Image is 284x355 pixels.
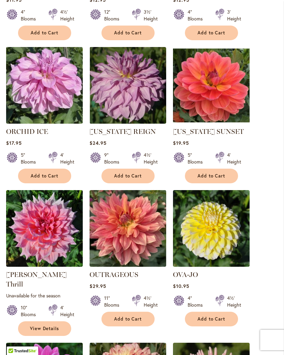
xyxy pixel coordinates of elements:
span: $19.95 [173,140,189,146]
p: Unavailable for the season [6,292,83,299]
button: Add to Cart [185,26,238,40]
div: 9" Blooms [104,152,124,165]
span: $10.95 [173,283,189,289]
button: Add to Cart [18,26,71,40]
span: Add to Cart [114,173,142,179]
span: Add to Cart [198,173,225,179]
iframe: Launch Accessibility Center [5,331,24,350]
button: Add to Cart [185,169,238,183]
div: 11" Blooms [104,295,124,308]
span: Add to Cart [31,30,59,36]
div: 3½' Height [144,9,158,22]
div: 4" Blooms [188,9,207,22]
a: OREGON REIGN [90,119,166,125]
a: OREGON SUNSET [173,119,250,125]
div: 4½' Height [60,9,74,22]
a: [US_STATE] REIGN [90,127,156,136]
div: 4' Height [227,152,241,165]
a: OVA-JO [173,262,250,268]
span: Add to Cart [114,30,142,36]
a: OVA-JO [173,271,198,279]
div: 4½' Height [227,295,241,308]
a: ORCHID ICE [6,127,48,136]
div: 4½' Height [144,152,158,165]
span: View Details [30,326,59,331]
img: Otto's Thrill [6,190,83,267]
div: 3' Height [227,9,241,22]
span: Add to Cart [198,316,225,322]
button: Add to Cart [18,169,71,183]
img: OVA-JO [173,190,250,267]
div: 10" Blooms [21,304,40,318]
span: $17.95 [6,140,22,146]
div: 4" Blooms [188,295,207,308]
div: 5" Blooms [188,152,207,165]
a: [PERSON_NAME] Thrill [6,271,67,288]
div: 4' Height [60,152,74,165]
span: Add to Cart [198,30,225,36]
img: ORCHID ICE [6,47,83,124]
a: [US_STATE] SUNSET [173,127,244,136]
a: OUTRAGEOUS [90,271,138,279]
a: Otto's Thrill [6,262,83,268]
span: Add to Cart [114,316,142,322]
button: Add to Cart [101,169,155,183]
div: 4½' Height [144,295,158,308]
button: Add to Cart [185,312,238,326]
span: $29.95 [90,283,106,289]
div: 4" Blooms [21,9,40,22]
button: Add to Cart [101,26,155,40]
span: Add to Cart [31,173,59,179]
div: 12" Blooms [104,9,124,22]
a: ORCHID ICE [6,119,83,125]
button: Add to Cart [101,312,155,326]
img: OUTRAGEOUS [90,190,166,267]
img: OREGON REIGN [90,47,166,124]
div: 4' Height [60,304,74,318]
a: View Details [18,321,71,336]
a: OUTRAGEOUS [90,262,166,268]
img: OREGON SUNSET [173,47,250,124]
div: 5" Blooms [21,152,40,165]
span: $24.95 [90,140,107,146]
